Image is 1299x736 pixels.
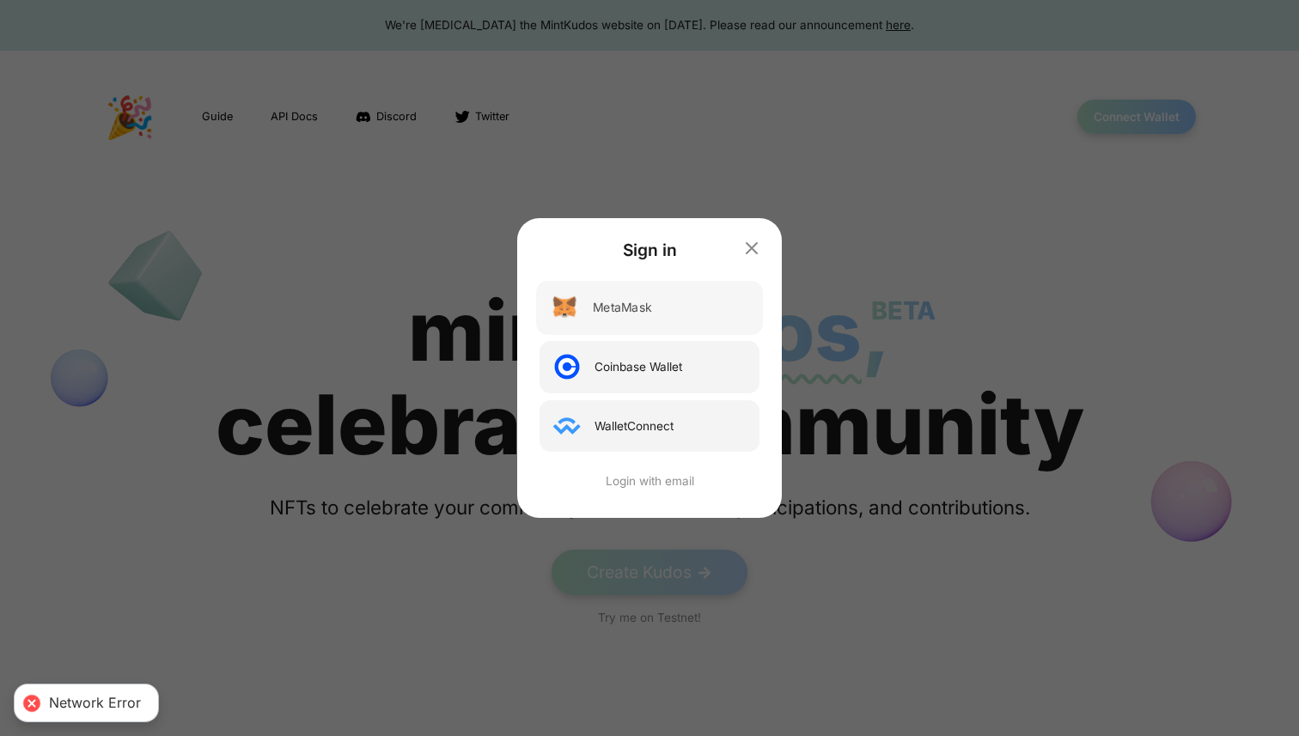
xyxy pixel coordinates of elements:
[540,400,759,453] button: WalletConnect
[593,299,651,317] div: MetaMask
[536,281,763,335] button: MetaMask
[540,341,759,393] button: Coinbase Wallet
[595,417,674,435] div: WalletConnect
[540,238,759,263] div: Sign in
[540,472,759,490] button: Login with email
[595,358,682,375] div: Coinbase Wallet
